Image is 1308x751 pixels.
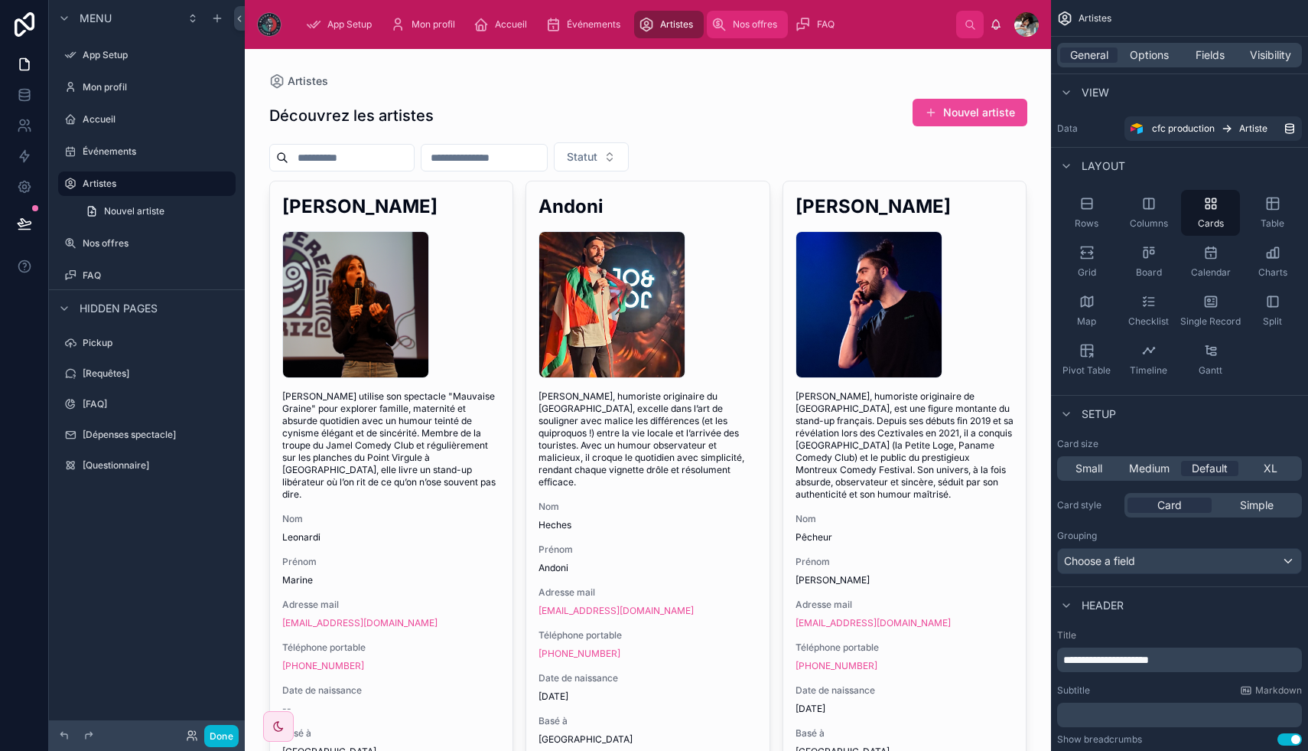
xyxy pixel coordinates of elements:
span: Menu [80,11,112,26]
span: Split [1263,315,1282,328]
a: FAQ [791,11,845,38]
label: Nos offres [83,237,233,250]
a: Accueil [469,11,538,38]
label: FAQ [83,269,233,282]
span: General [1070,47,1108,63]
span: Columns [1130,217,1168,230]
button: Timeline [1119,337,1178,383]
span: Calendar [1191,266,1231,279]
label: Card style [1057,499,1118,511]
span: Timeline [1130,364,1167,377]
label: Mon profil [83,81,233,93]
a: [FAQ] [58,392,236,416]
a: Nos offres [707,11,788,38]
label: Grouping [1057,530,1097,542]
a: App Setup [301,11,382,38]
span: Setup [1082,407,1116,422]
label: [Questionnaire] [83,459,233,472]
span: Map [1077,315,1096,328]
button: Table [1243,190,1302,236]
span: Rows [1075,217,1098,230]
span: Simple [1240,498,1274,513]
a: Artistes [58,171,236,196]
span: Options [1130,47,1169,63]
a: cfc productionArtiste [1124,116,1302,141]
span: Card [1157,498,1182,513]
button: Choose a field [1057,548,1302,574]
span: Visibility [1250,47,1291,63]
label: Événements [83,145,233,158]
span: Default [1192,461,1228,476]
div: scrollable content [294,8,956,41]
div: scrollable content [1057,703,1302,727]
label: [Dépenses spectacle] [83,429,233,441]
span: Layout [1082,158,1125,174]
a: Artistes [634,11,704,38]
button: Calendar [1181,239,1240,285]
span: Grid [1078,266,1096,279]
button: Board [1119,239,1178,285]
span: XL [1264,461,1277,476]
span: Nos offres [733,18,777,31]
span: App Setup [327,18,372,31]
div: Choose a field [1058,549,1301,573]
span: View [1082,85,1109,100]
div: scrollable content [1057,648,1302,672]
a: Événements [58,139,236,164]
button: Pivot Table [1057,337,1116,383]
a: [Dépenses spectacle] [58,423,236,447]
span: FAQ [817,18,835,31]
button: Gantt [1181,337,1240,383]
label: Title [1057,629,1302,642]
span: Cards [1198,217,1224,230]
span: Table [1261,217,1284,230]
span: Header [1082,598,1124,613]
label: Pickup [83,337,233,349]
a: Pickup [58,331,236,355]
label: [FAQ] [83,398,233,410]
button: Charts [1243,239,1302,285]
img: App logo [257,12,281,37]
span: Pivot Table [1062,364,1111,377]
a: Nos offres [58,231,236,256]
span: Événements [567,18,620,31]
label: Card size [1057,438,1098,450]
span: Accueil [495,18,527,31]
span: Artistes [1079,12,1111,24]
span: Single Record [1180,315,1241,328]
span: Artistes [660,18,693,31]
button: Cards [1181,190,1240,236]
a: Événements [541,11,631,38]
span: Nouvel artiste [104,205,164,217]
span: Medium [1129,461,1170,476]
a: [Requêtes] [58,361,236,386]
a: Accueil [58,107,236,132]
button: Checklist [1119,288,1178,334]
span: Small [1075,461,1102,476]
a: Mon profil [58,75,236,100]
button: Split [1243,288,1302,334]
span: Fields [1196,47,1225,63]
a: Nouvel artiste [76,199,236,224]
button: Done [204,725,239,747]
a: Mon profil [386,11,466,38]
label: Data [1057,122,1118,135]
span: Mon profil [412,18,455,31]
span: Board [1136,266,1162,279]
a: Markdown [1240,684,1302,697]
span: Gantt [1199,364,1222,377]
button: Grid [1057,239,1116,285]
span: Checklist [1128,315,1169,328]
label: Subtitle [1057,684,1090,697]
button: Map [1057,288,1116,334]
label: Accueil [83,113,233,126]
span: cfc production [1152,122,1215,135]
label: Artistes [83,178,226,190]
button: Rows [1057,190,1116,236]
span: Markdown [1255,684,1302,697]
label: [Requêtes] [83,367,233,380]
span: Charts [1258,266,1287,279]
a: [Questionnaire] [58,453,236,478]
span: Artiste [1239,122,1267,135]
a: FAQ [58,263,236,288]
